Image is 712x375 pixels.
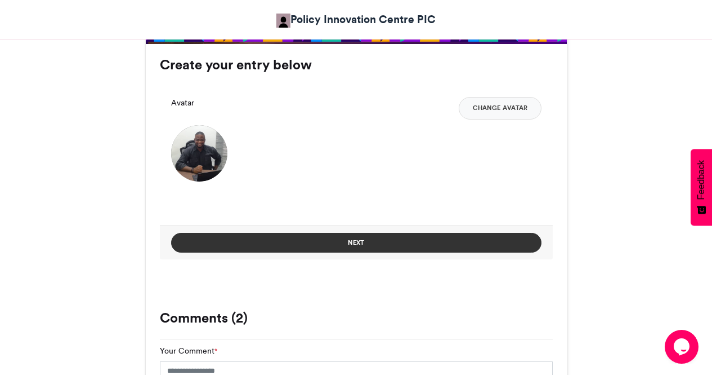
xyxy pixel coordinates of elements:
button: Feedback - Show survey [691,149,712,226]
h3: Comments (2) [160,311,553,325]
button: Next [171,233,541,253]
label: Your Comment [160,345,217,357]
iframe: chat widget [665,330,701,364]
label: Avatar [171,97,194,109]
span: Feedback [696,160,706,200]
a: Policy Innovation Centre PIC [276,11,436,28]
h3: Create your entry below [160,58,553,72]
img: Policy Innovation Centre PIC [276,14,290,28]
button: Change Avatar [459,97,541,120]
img: 1756721623.966-b2dcae4267c1926e4edbba7f5065fdc4d8f11412.png [171,125,227,182]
